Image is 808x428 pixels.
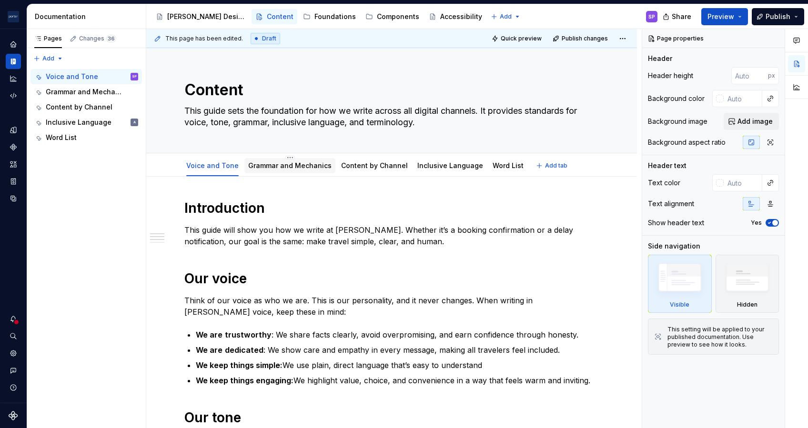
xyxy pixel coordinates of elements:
div: Header [648,54,672,63]
strong: We keep things simple: [196,360,283,370]
span: Add [500,13,512,20]
span: Share [672,12,691,21]
div: Page tree [152,7,486,26]
div: Show header text [648,218,704,228]
a: Accessibility [425,9,486,24]
div: Changes [79,35,116,42]
div: Word List [489,155,527,175]
a: Grammar and Mechanics [248,161,332,169]
div: Contact support [6,363,21,378]
p: : We show care and empathy in every message, making all travelers feel included. [196,344,599,356]
div: This setting will be applied to your published documentation. Use preview to see how it looks. [667,326,773,348]
span: Publish [766,12,790,21]
a: Content by Channel [30,100,142,115]
textarea: This guide sets the foundation for how we write across all digital channels. It provides standard... [182,103,597,130]
button: Add [488,10,524,23]
div: Content by Channel [46,102,112,112]
a: Code automation [6,88,21,103]
span: Publish changes [562,35,608,42]
span: This page has been edited. [165,35,243,42]
a: [PERSON_NAME] Design [152,9,250,24]
a: Analytics [6,71,21,86]
p: Think of our voice as who we are. This is our personality, and it never changes. When writing in ... [184,295,599,318]
a: Content by Channel [341,161,408,169]
strong: dedicated [225,345,263,355]
span: Quick preview [501,35,542,42]
div: Visible [670,301,689,309]
button: Publish changes [550,32,612,45]
strong: We are [196,330,222,339]
a: Word List [493,161,524,169]
a: Documentation [6,54,21,69]
p: We highlight value, choice, and convenience in a way that feels warm and inviting. [196,375,599,386]
a: Grammar and Mechanics [30,84,142,100]
span: Add image [737,117,773,126]
h1: Our voice [184,270,599,287]
a: Design tokens [6,122,21,138]
strong: trustworthy [225,330,272,339]
span: Add tab [545,162,567,169]
svg: Supernova Logo [9,411,18,420]
div: Notifications [6,311,21,327]
a: Components [6,139,21,155]
input: Auto [731,67,768,84]
span: 36 [106,35,116,42]
div: SP [648,13,655,20]
h1: Our tone [184,409,599,426]
input: Auto [724,90,762,107]
div: Header height [648,71,693,80]
a: Storybook stories [6,174,21,189]
a: Content [252,9,297,24]
strong: We keep things engaging: [196,376,293,385]
div: Pages [34,35,62,42]
div: SP [132,72,137,81]
a: Data sources [6,191,21,206]
div: Documentation [35,12,142,21]
div: Visible [648,255,712,313]
textarea: Content [182,79,597,101]
button: Add [30,52,66,65]
div: Voice and Tone [182,155,242,175]
img: f0306bc8-3074-41fb-b11c-7d2e8671d5eb.png [8,11,19,22]
button: Add tab [533,159,572,172]
a: Voice and ToneSP [30,69,142,84]
a: Voice and Tone [186,161,239,169]
a: Word List [30,130,142,145]
a: Inclusive LanguageA [30,115,142,130]
div: Content [267,12,293,21]
span: Preview [707,12,734,21]
div: [PERSON_NAME] Design [167,12,246,21]
div: Text color [648,178,680,188]
p: This guide will show you how we write at [PERSON_NAME]. Whether it’s a booking confirmation or a ... [184,224,599,247]
span: Draft [262,35,276,42]
div: Inclusive Language [46,118,111,127]
a: Inclusive Language [417,161,483,169]
p: px [768,72,775,80]
span: Add [42,55,54,62]
div: Background image [648,117,707,126]
div: Components [377,12,419,21]
div: Foundations [314,12,356,21]
button: Publish [752,8,804,25]
label: Yes [751,219,762,227]
div: Word List [46,133,77,142]
input: Auto [724,174,762,191]
div: Accessibility [440,12,482,21]
h1: Introduction [184,199,599,217]
div: Assets [6,157,21,172]
div: Grammar and Mechanics [46,87,124,97]
div: Content by Channel [337,155,412,175]
div: Header text [648,161,687,170]
button: Search ⌘K [6,328,21,344]
div: Page tree [30,69,142,145]
a: Settings [6,346,21,361]
div: Inclusive Language [414,155,487,175]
